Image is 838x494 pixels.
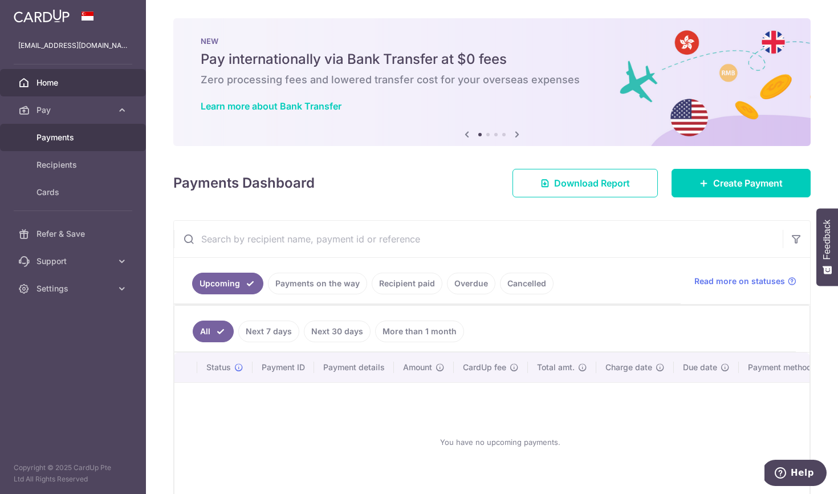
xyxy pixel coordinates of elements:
[173,18,811,146] img: Bank transfer banner
[201,50,783,68] h5: Pay internationally via Bank Transfer at $0 fees
[375,321,464,342] a: More than 1 month
[173,173,315,193] h4: Payments Dashboard
[554,176,630,190] span: Download Report
[816,208,838,286] button: Feedback - Show survey
[683,362,717,373] span: Due date
[463,362,506,373] span: CardUp fee
[238,321,299,342] a: Next 7 days
[605,362,652,373] span: Charge date
[447,273,495,294] a: Overdue
[18,40,128,51] p: [EMAIL_ADDRESS][DOMAIN_NAME]
[36,159,112,171] span: Recipients
[192,273,263,294] a: Upcoming
[36,228,112,240] span: Refer & Save
[304,321,371,342] a: Next 30 days
[512,169,658,197] a: Download Report
[537,362,575,373] span: Total amt.
[36,132,112,143] span: Payments
[739,353,825,382] th: Payment method
[403,362,432,373] span: Amount
[201,73,783,87] h6: Zero processing fees and lowered transfer cost for your overseas expenses
[36,77,112,88] span: Home
[672,169,811,197] a: Create Payment
[36,187,112,198] span: Cards
[822,220,832,260] span: Feedback
[201,100,341,112] a: Learn more about Bank Transfer
[206,362,231,373] span: Status
[174,221,783,257] input: Search by recipient name, payment id or reference
[193,321,234,342] a: All
[253,353,314,382] th: Payment ID
[36,104,112,116] span: Pay
[201,37,783,46] p: NEW
[764,460,827,488] iframe: Opens a widget where you can find more information
[14,9,70,23] img: CardUp
[268,273,367,294] a: Payments on the way
[694,276,785,287] span: Read more on statuses
[314,353,394,382] th: Payment details
[188,392,812,492] div: You have no upcoming payments.
[36,283,112,294] span: Settings
[500,273,554,294] a: Cancelled
[713,176,783,190] span: Create Payment
[694,276,796,287] a: Read more on statuses
[372,273,442,294] a: Recipient paid
[36,256,112,267] span: Support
